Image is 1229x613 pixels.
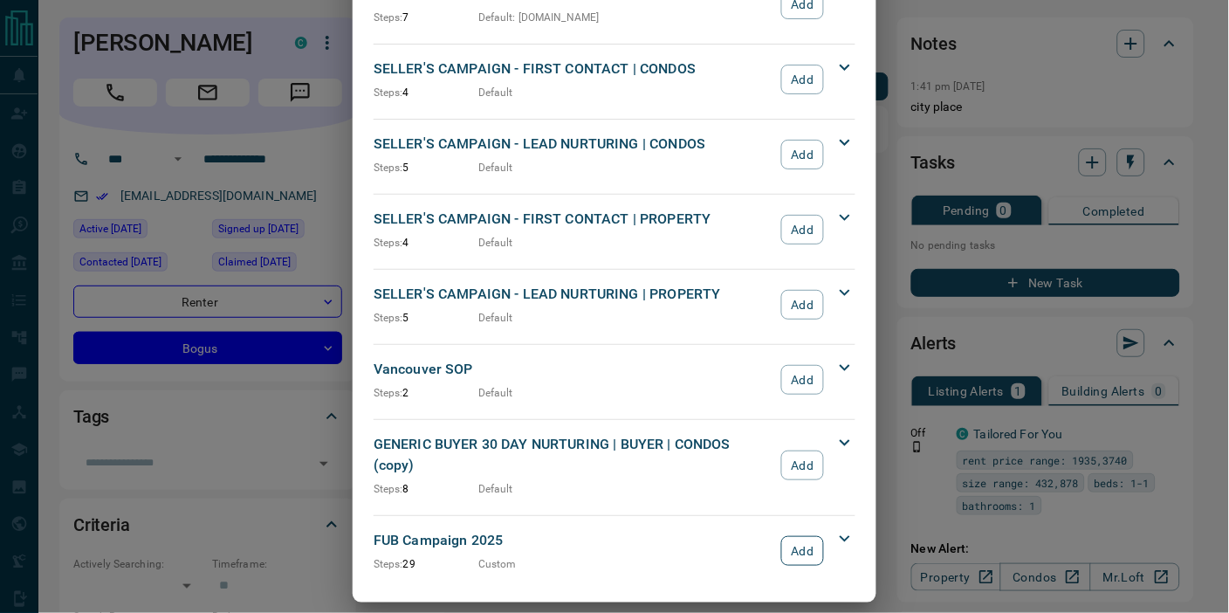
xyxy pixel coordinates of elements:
p: 5 [374,160,478,176]
div: SELLER'S CAMPAIGN - FIRST CONTACT | PROPERTYSteps:4DefaultAdd [374,205,855,254]
p: Default [478,481,513,497]
span: Steps: [374,11,403,24]
span: Steps: [374,162,403,174]
p: Default [478,385,513,401]
span: Steps: [374,483,403,495]
span: Steps: [374,558,403,570]
p: SELLER'S CAMPAIGN - FIRST CONTACT | PROPERTY [374,209,772,230]
p: SELLER'S CAMPAIGN - LEAD NURTURING | PROPERTY [374,284,772,305]
div: Vancouver SOPSteps:2DefaultAdd [374,355,855,404]
p: Default : [DOMAIN_NAME] [478,10,600,25]
span: Steps: [374,86,403,99]
p: 4 [374,235,478,251]
p: SELLER'S CAMPAIGN - LEAD NURTURING | CONDOS [374,134,772,155]
span: Steps: [374,387,403,399]
p: SELLER'S CAMPAIGN - FIRST CONTACT | CONDOS [374,59,772,79]
p: 5 [374,310,478,326]
p: Custom [478,556,517,572]
p: Default [478,160,513,176]
div: SELLER'S CAMPAIGN - LEAD NURTURING | CONDOSSteps:5DefaultAdd [374,130,855,179]
p: 4 [374,85,478,100]
div: GENERIC BUYER 30 DAY NURTURING | BUYER | CONDOS (copy)Steps:8DefaultAdd [374,430,855,500]
p: Vancouver SOP [374,359,772,380]
div: SELLER'S CAMPAIGN - FIRST CONTACT | CONDOSSteps:4DefaultAdd [374,55,855,104]
div: FUB Campaign 2025Steps:29CustomAdd [374,527,855,575]
p: 7 [374,10,478,25]
div: SELLER'S CAMPAIGN - LEAD NURTURING | PROPERTYSteps:5DefaultAdd [374,280,855,329]
p: Default [478,85,513,100]
button: Add [781,536,824,566]
button: Add [781,215,824,245]
p: GENERIC BUYER 30 DAY NURTURING | BUYER | CONDOS (copy) [374,434,772,476]
p: Default [478,310,513,326]
p: 29 [374,556,478,572]
button: Add [781,290,824,320]
button: Add [781,365,824,395]
button: Add [781,451,824,480]
span: Steps: [374,312,403,324]
p: FUB Campaign 2025 [374,530,772,551]
span: Steps: [374,237,403,249]
button: Add [781,140,824,169]
button: Add [781,65,824,94]
p: Default [478,235,513,251]
p: 8 [374,481,478,497]
p: 2 [374,385,478,401]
